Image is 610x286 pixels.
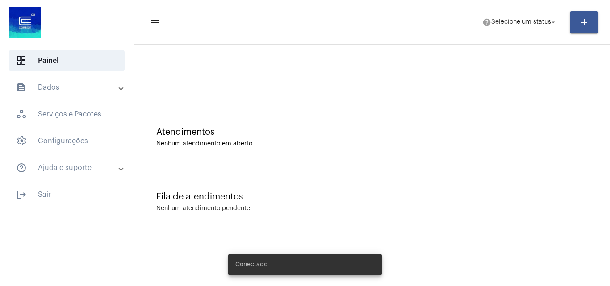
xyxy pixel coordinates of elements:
div: Fila de atendimentos [156,192,588,202]
div: Nenhum atendimento em aberto. [156,141,588,147]
mat-panel-title: Ajuda e suporte [16,162,119,173]
span: sidenav icon [16,109,27,120]
button: Selecione um status [477,13,563,31]
mat-icon: add [579,17,589,28]
mat-icon: sidenav icon [16,189,27,200]
div: Nenhum atendimento pendente. [156,205,252,212]
mat-icon: sidenav icon [16,82,27,93]
mat-expansion-panel-header: sidenav iconDados [5,77,134,98]
div: Atendimentos [156,127,588,137]
mat-panel-title: Dados [16,82,119,93]
span: Conectado [235,260,267,269]
span: Serviços e Pacotes [9,104,125,125]
mat-icon: help [482,18,491,27]
mat-icon: sidenav icon [16,162,27,173]
span: Painel [9,50,125,71]
mat-expansion-panel-header: sidenav iconAjuda e suporte [5,157,134,178]
span: Configurações [9,130,125,152]
mat-icon: arrow_drop_down [549,18,557,26]
mat-icon: sidenav icon [150,17,159,28]
span: Selecione um status [491,19,551,25]
span: sidenav icon [16,55,27,66]
img: d4669ae0-8c07-2337-4f67-34b0df7f5ae4.jpeg [7,4,43,40]
span: Sair [9,184,125,205]
span: sidenav icon [16,136,27,146]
